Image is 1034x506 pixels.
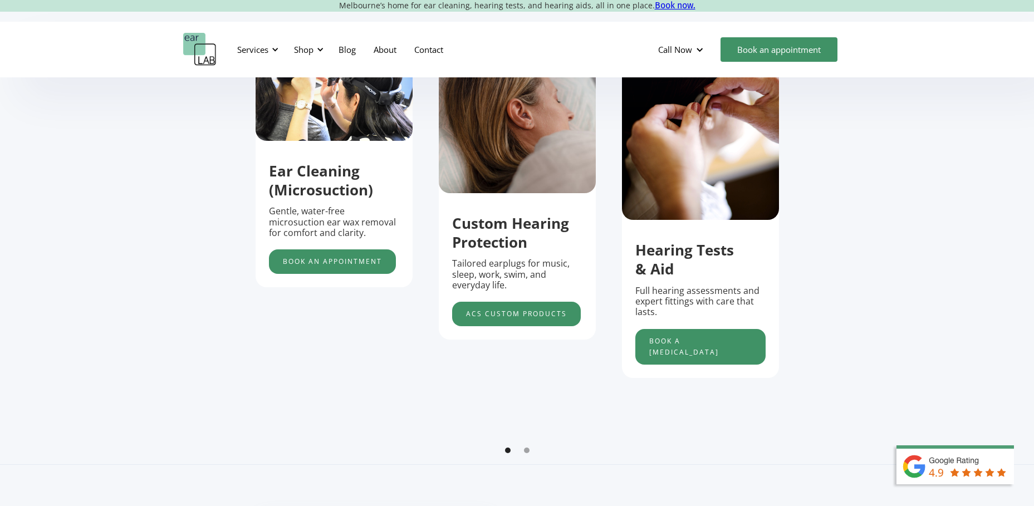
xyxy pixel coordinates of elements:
[649,33,715,66] div: Call Now
[269,206,399,238] p: Gentle, water-free microsuction ear wax removal for comfort and clarity.
[658,44,692,55] div: Call Now
[721,37,837,62] a: Book an appointment
[452,302,581,326] a: acs custom products
[439,36,596,340] div: 2 of 5
[635,329,766,365] a: Book a [MEDICAL_DATA]
[622,36,779,378] div: 3 of 5
[237,44,268,55] div: Services
[452,258,582,291] p: Tailored earplugs for music, sleep, work, swim, and everyday life.
[269,161,373,200] strong: Ear Cleaning (Microsuction)
[294,44,313,55] div: Shop
[330,33,365,66] a: Blog
[365,33,405,66] a: About
[256,36,779,464] div: carousel
[452,213,569,252] strong: Custom Hearing Protection
[231,33,282,66] div: Services
[635,240,734,279] strong: Hearing Tests & Aid
[269,249,396,274] a: Book an appointment
[635,286,766,318] p: Full hearing assessments and expert fittings with care that lasts.
[183,33,217,66] a: home
[405,33,452,66] a: Contact
[287,33,327,66] div: Shop
[524,448,530,453] div: Show slide 2 of 2
[505,448,511,453] div: Show slide 1 of 2
[622,36,779,220] img: putting hearing protection in
[256,36,413,287] div: 1 of 5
